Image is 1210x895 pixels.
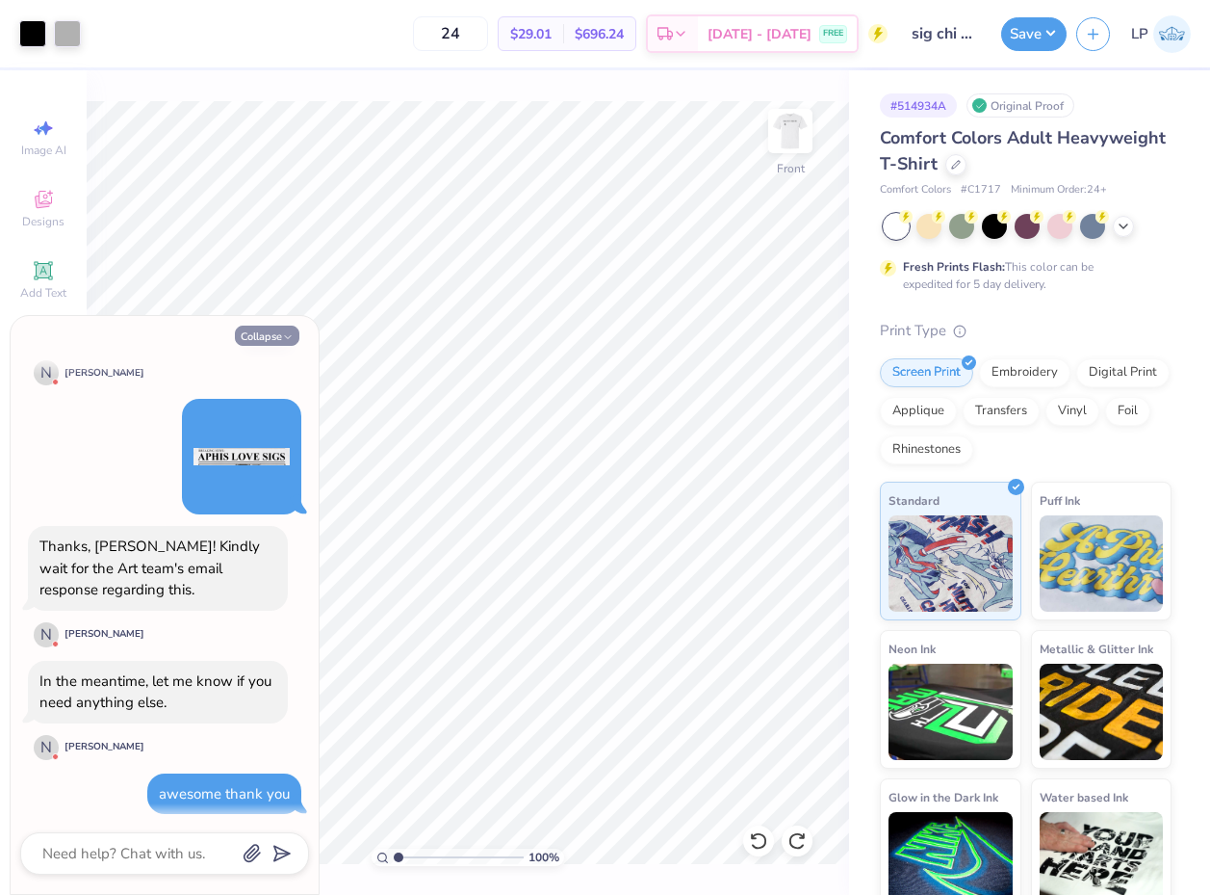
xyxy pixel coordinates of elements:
[34,360,59,385] div: N
[1040,515,1164,612] img: Puff Ink
[20,285,66,301] span: Add Text
[1131,15,1191,53] a: LP
[1076,358,1170,387] div: Digital Print
[39,671,271,713] div: In the meantime, let me know if you need anything else.
[903,258,1140,293] div: This color can be expedited for 5 day delivery.
[880,435,973,464] div: Rhinestones
[979,358,1070,387] div: Embroidery
[708,24,811,44] span: [DATE] - [DATE]
[235,326,299,346] button: Collapse
[64,627,144,642] div: [PERSON_NAME]
[1040,490,1080,511] span: Puff Ink
[1001,17,1067,51] button: Save
[510,24,552,44] span: $29.01
[823,27,843,40] span: FREE
[21,143,66,158] span: Image AI
[413,16,488,51] input: – –
[34,735,59,760] div: N
[1105,397,1150,426] div: Foil
[1131,23,1148,45] span: LP
[64,366,144,381] div: [PERSON_NAME]
[1040,639,1153,659] span: Metallic & Glitter Ink
[1045,397,1099,426] div: Vinyl
[1153,15,1191,53] img: Leah Pratt
[22,214,64,229] span: Designs
[880,126,1166,175] span: Comfort Colors Adult Heavyweight T-Shirt
[575,24,624,44] span: $696.24
[888,664,1013,760] img: Neon Ink
[528,849,559,866] span: 100 %
[193,408,290,505] img: img_a2rv2cfuro_17e6686b2887961c1777655fb99de444936518ba1b885ad30605d75ba8637f99.png
[64,740,144,754] div: [PERSON_NAME]
[1040,664,1164,760] img: Metallic & Glitter Ink
[903,259,1005,275] strong: Fresh Prints Flash:
[880,320,1171,342] div: Print Type
[966,93,1074,118] div: Original Proof
[897,14,991,53] input: Untitled Design
[771,112,810,150] img: Front
[888,639,936,659] span: Neon Ink
[880,93,957,118] div: # 514934A
[880,182,951,198] span: Comfort Colors
[961,182,1001,198] span: # C1717
[39,537,260,599] div: Thanks, [PERSON_NAME]! Kindly wait for the Art team's email response regarding this.
[880,358,973,387] div: Screen Print
[880,397,957,426] div: Applique
[777,160,805,177] div: Front
[888,787,998,807] span: Glow in the Dark Ink
[963,397,1040,426] div: Transfers
[888,515,1013,612] img: Standard
[1040,787,1128,807] span: Water based Ink
[1011,182,1107,198] span: Minimum Order: 24 +
[34,622,59,647] div: N
[159,784,290,803] div: awesome thank you
[888,490,940,511] span: Standard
